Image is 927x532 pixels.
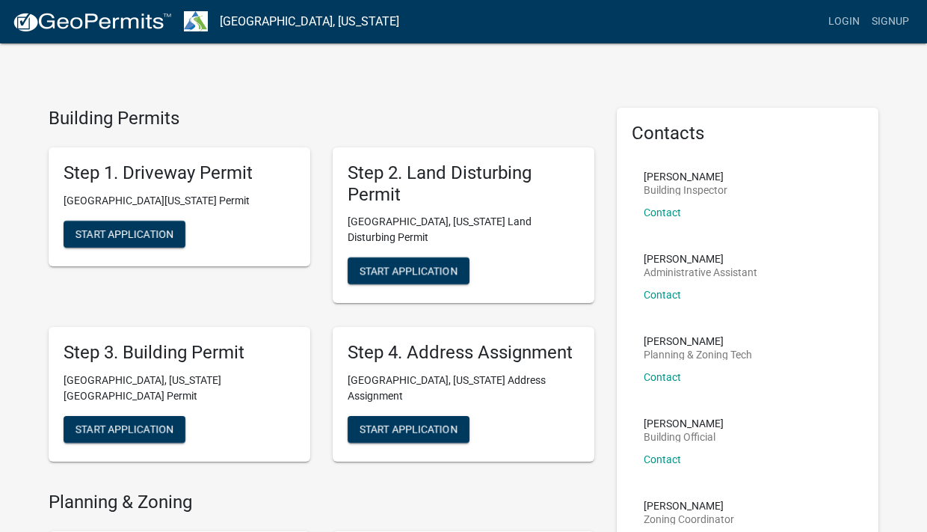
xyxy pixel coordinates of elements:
span: Start Application [360,265,458,277]
a: Signup [866,7,915,36]
span: Start Application [76,227,173,239]
a: Contact [644,453,681,465]
button: Start Application [64,416,185,443]
p: Planning & Zoning Tech [644,349,752,360]
h5: Step 4. Address Assignment [348,342,579,364]
p: [GEOGRAPHIC_DATA], [US_STATE] Land Disturbing Permit [348,214,579,245]
img: Troup County, Georgia [184,11,208,31]
p: [GEOGRAPHIC_DATA], [US_STATE] Address Assignment [348,373,579,404]
a: Login [822,7,866,36]
button: Start Application [348,257,469,284]
p: Zoning Coordinator [644,514,734,525]
p: [PERSON_NAME] [644,336,752,346]
h5: Contacts [632,123,863,144]
h4: Planning & Zoning [49,492,594,513]
span: Start Application [76,424,173,435]
a: Contact [644,371,681,383]
p: Building Official [644,432,724,442]
p: [PERSON_NAME] [644,171,727,182]
a: Contact [644,207,681,218]
button: Start Application [348,416,469,443]
p: Building Inspector [644,185,727,195]
span: Start Application [360,424,458,435]
p: [PERSON_NAME] [644,501,734,511]
p: [PERSON_NAME] [644,254,757,264]
h5: Step 3. Building Permit [64,342,295,364]
h5: Step 1. Driveway Permit [64,162,295,184]
p: [PERSON_NAME] [644,418,724,429]
a: Contact [644,289,681,301]
button: Start Application [64,221,185,248]
h4: Building Permits [49,108,594,129]
p: [GEOGRAPHIC_DATA], [US_STATE][GEOGRAPHIC_DATA] Permit [64,373,295,404]
p: [GEOGRAPHIC_DATA][US_STATE] Permit [64,193,295,209]
a: [GEOGRAPHIC_DATA], [US_STATE] [220,9,399,34]
h5: Step 2. Land Disturbing Permit [348,162,579,206]
p: Administrative Assistant [644,267,757,278]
